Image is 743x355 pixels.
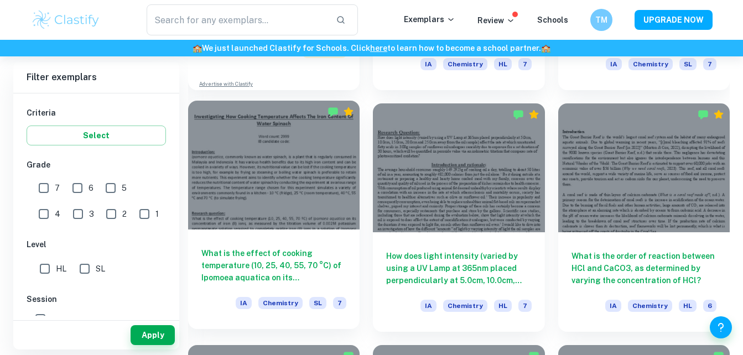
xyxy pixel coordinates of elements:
span: IA [420,300,437,312]
span: HL [494,58,512,70]
img: Clastify logo [31,9,101,31]
a: What is the effect of cooking temperature (10, 25, 40, 55, 70 °C) of Ipomoea aquatica on its conc... [188,103,360,332]
span: 🏫 [193,44,202,53]
span: Chemistry [258,297,303,309]
img: Marked [513,109,524,120]
span: IA [605,300,621,312]
button: TM [590,9,612,31]
p: Review [477,14,515,27]
img: Marked [328,106,339,117]
span: SL [679,58,697,70]
span: 2 [122,208,127,220]
div: Premium [343,106,354,117]
span: HL [494,300,512,312]
div: Premium [713,109,724,120]
img: Marked [698,109,709,120]
span: 6 [89,182,93,194]
input: Search for any exemplars... [147,4,328,35]
h6: Criteria [27,107,166,119]
span: Chemistry [628,58,673,70]
h6: Level [27,238,166,250]
span: HL [679,300,697,312]
span: 7 [518,58,532,70]
a: here [370,44,387,53]
h6: We just launched Clastify for Schools. Click to learn how to become a school partner. [2,42,741,54]
h6: How does light intensity (varied by using a UV Lamp at 365nm placed perpendicularly at 5.0cm, 10.... [386,250,531,286]
button: Help and Feedback [710,316,732,338]
span: IA [236,297,252,309]
span: 1 [155,208,159,220]
h6: Grade [27,159,166,171]
span: [DATE] [51,313,77,325]
p: Exemplars [404,13,455,25]
a: How does light intensity (varied by using a UV Lamp at 365nm placed perpendicularly at 5.0cm, 10.... [373,103,544,332]
span: 7 [55,182,60,194]
span: 6 [703,300,716,312]
span: Chemistry [443,58,487,70]
span: IA [420,58,437,70]
h6: What is the effect of cooking temperature (10, 25, 40, 55, 70 °C) of Ipomoea aquatica on its conc... [201,247,346,284]
span: SL [309,297,326,309]
h6: Filter exemplars [13,62,179,93]
span: HL [56,263,66,275]
a: Advertise with Clastify [199,80,253,88]
h6: What is the order of reaction between HCl and CaCO3, as determined by varying the concentration o... [571,250,716,286]
div: Premium [528,109,539,120]
a: Schools [537,15,568,24]
a: What is the order of reaction between HCl and CaCO3, as determined by varying the concentration o... [558,103,730,332]
span: IA [606,58,622,70]
span: 🏫 [541,44,550,53]
button: UPGRADE NOW [635,10,713,30]
span: 7 [518,300,532,312]
span: Chemistry [443,300,487,312]
span: Chemistry [628,300,672,312]
h6: Session [27,293,166,305]
button: Apply [131,325,175,345]
span: SL [96,263,105,275]
h6: TM [595,14,607,26]
span: 7 [703,58,716,70]
span: 7 [333,297,346,309]
span: 5 [122,182,127,194]
span: 3 [89,208,94,220]
span: 4 [55,208,60,220]
button: Select [27,126,166,145]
